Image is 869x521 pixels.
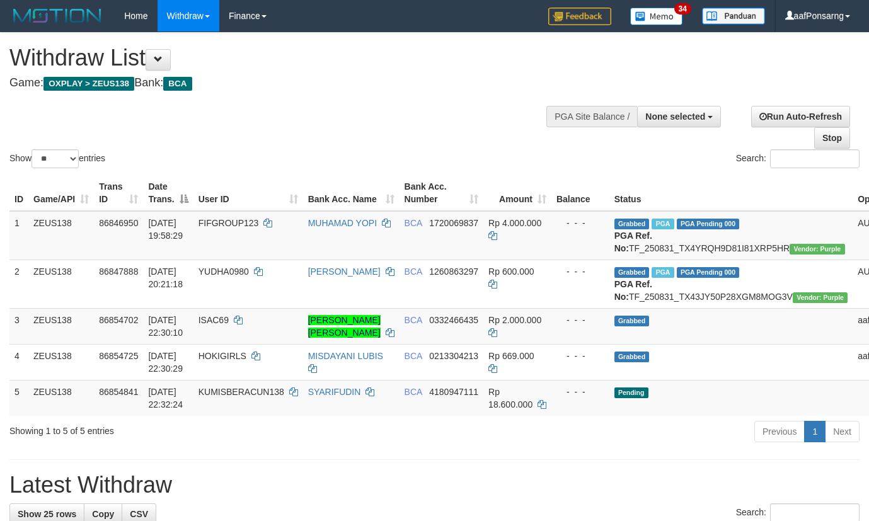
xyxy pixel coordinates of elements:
[614,267,650,278] span: Grabbed
[804,421,826,442] a: 1
[405,266,422,277] span: BCA
[751,106,850,127] a: Run Auto-Refresh
[9,380,28,416] td: 5
[9,211,28,260] td: 1
[143,175,193,211] th: Date Trans.: activate to sort column descending
[199,315,229,325] span: ISAC69
[551,175,609,211] th: Balance
[429,315,478,325] span: Copy 0332466435 to clipboard
[488,266,534,277] span: Rp 600.000
[677,267,740,278] span: PGA Pending
[702,8,765,25] img: panduan.png
[28,175,94,211] th: Game/API: activate to sort column ascending
[645,112,705,122] span: None selected
[637,106,721,127] button: None selected
[630,8,683,25] img: Button%20Memo.svg
[488,351,534,361] span: Rp 669.000
[99,266,138,277] span: 86847888
[9,45,567,71] h1: Withdraw List
[652,267,674,278] span: Marked by aafnoeunsreypich
[556,350,604,362] div: - - -
[9,308,28,344] td: 3
[308,315,381,338] a: [PERSON_NAME] [PERSON_NAME]
[556,386,604,398] div: - - -
[99,387,138,397] span: 86854841
[99,315,138,325] span: 86854702
[614,231,652,253] b: PGA Ref. No:
[92,509,114,519] span: Copy
[28,211,94,260] td: ZEUS138
[814,127,850,149] a: Stop
[614,219,650,229] span: Grabbed
[483,175,551,211] th: Amount: activate to sort column ascending
[405,315,422,325] span: BCA
[199,266,249,277] span: YUDHA0980
[790,244,844,255] span: Vendor URL: https://trx4.1velocity.biz
[614,352,650,362] span: Grabbed
[9,175,28,211] th: ID
[193,175,303,211] th: User ID: activate to sort column ascending
[614,387,648,398] span: Pending
[18,509,76,519] span: Show 25 rows
[9,344,28,380] td: 4
[488,315,541,325] span: Rp 2.000.000
[9,149,105,168] label: Show entries
[28,308,94,344] td: ZEUS138
[9,472,860,498] h1: Latest Withdraw
[405,387,422,397] span: BCA
[163,77,192,91] span: BCA
[99,218,138,228] span: 86846950
[614,279,652,302] b: PGA Ref. No:
[308,218,377,228] a: MUHAMAD YOPI
[609,260,853,308] td: TF_250831_TX43JY50P28XGM8MOG3V
[130,509,148,519] span: CSV
[793,292,848,303] span: Vendor URL: https://trx4.1velocity.biz
[148,266,183,289] span: [DATE] 20:21:18
[99,351,138,361] span: 86854725
[429,266,478,277] span: Copy 1260863297 to clipboard
[609,175,853,211] th: Status
[405,218,422,228] span: BCA
[546,106,637,127] div: PGA Site Balance /
[28,380,94,416] td: ZEUS138
[614,316,650,326] span: Grabbed
[825,421,860,442] a: Next
[308,351,383,361] a: MISDAYANI LUBIS
[488,387,532,409] span: Rp 18.600.000
[148,351,183,374] span: [DATE] 22:30:29
[736,149,860,168] label: Search:
[148,315,183,338] span: [DATE] 22:30:10
[400,175,484,211] th: Bank Acc. Number: activate to sort column ascending
[199,387,284,397] span: KUMISBERACUN138
[556,217,604,229] div: - - -
[199,218,259,228] span: FIFGROUP123
[308,387,361,397] a: SYARIFUDIN
[652,219,674,229] span: Marked by aafnoeunsreypich
[9,77,567,89] h4: Game: Bank:
[405,351,422,361] span: BCA
[28,260,94,308] td: ZEUS138
[548,8,611,25] img: Feedback.jpg
[148,218,183,241] span: [DATE] 19:58:29
[9,420,353,437] div: Showing 1 to 5 of 5 entries
[770,149,860,168] input: Search:
[556,314,604,326] div: - - -
[488,218,541,228] span: Rp 4.000.000
[429,351,478,361] span: Copy 0213304213 to clipboard
[303,175,400,211] th: Bank Acc. Name: activate to sort column ascending
[609,211,853,260] td: TF_250831_TX4YRQH9D81I81XRP5HR
[754,421,805,442] a: Previous
[429,218,478,228] span: Copy 1720069837 to clipboard
[429,387,478,397] span: Copy 4180947111 to clipboard
[148,387,183,409] span: [DATE] 22:32:24
[308,266,381,277] a: [PERSON_NAME]
[199,351,246,361] span: HOKIGIRLS
[677,219,740,229] span: PGA Pending
[43,77,134,91] span: OXPLAY > ZEUS138
[556,265,604,278] div: - - -
[28,344,94,380] td: ZEUS138
[94,175,143,211] th: Trans ID: activate to sort column ascending
[9,260,28,308] td: 2
[674,3,691,14] span: 34
[32,149,79,168] select: Showentries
